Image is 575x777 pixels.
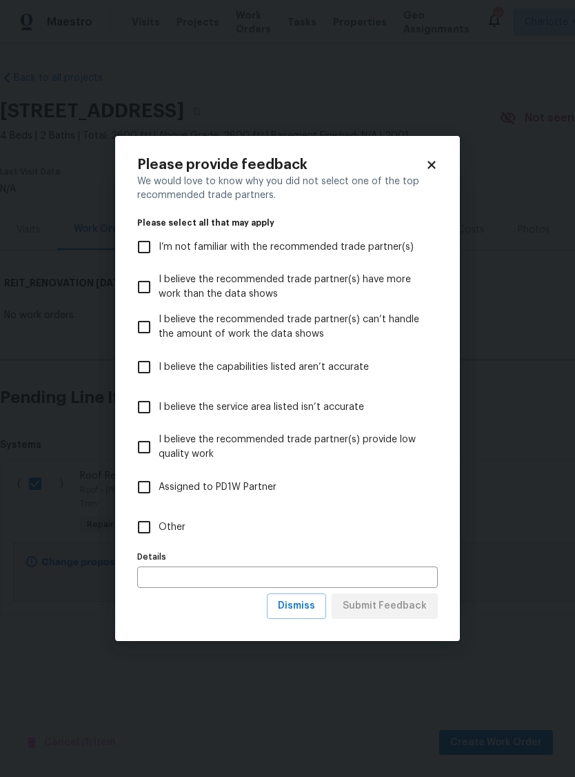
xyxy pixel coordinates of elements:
span: I’m not familiar with the recommended trade partner(s) [159,240,414,255]
div: We would love to know why you did not select one of the top recommended trade partners. [137,175,438,202]
span: Dismiss [278,598,315,615]
span: Assigned to PD1W Partner [159,480,276,495]
label: Details [137,553,438,561]
span: I believe the service area listed isn’t accurate [159,400,364,415]
span: I believe the recommended trade partner(s) can’t handle the amount of work the data shows [159,313,427,342]
button: Dismiss [267,593,326,619]
span: I believe the capabilities listed aren’t accurate [159,360,369,375]
legend: Please select all that may apply [137,219,438,227]
span: I believe the recommended trade partner(s) provide low quality work [159,433,427,462]
span: Other [159,520,185,535]
h2: Please provide feedback [137,158,425,172]
span: I believe the recommended trade partner(s) have more work than the data shows [159,273,427,302]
